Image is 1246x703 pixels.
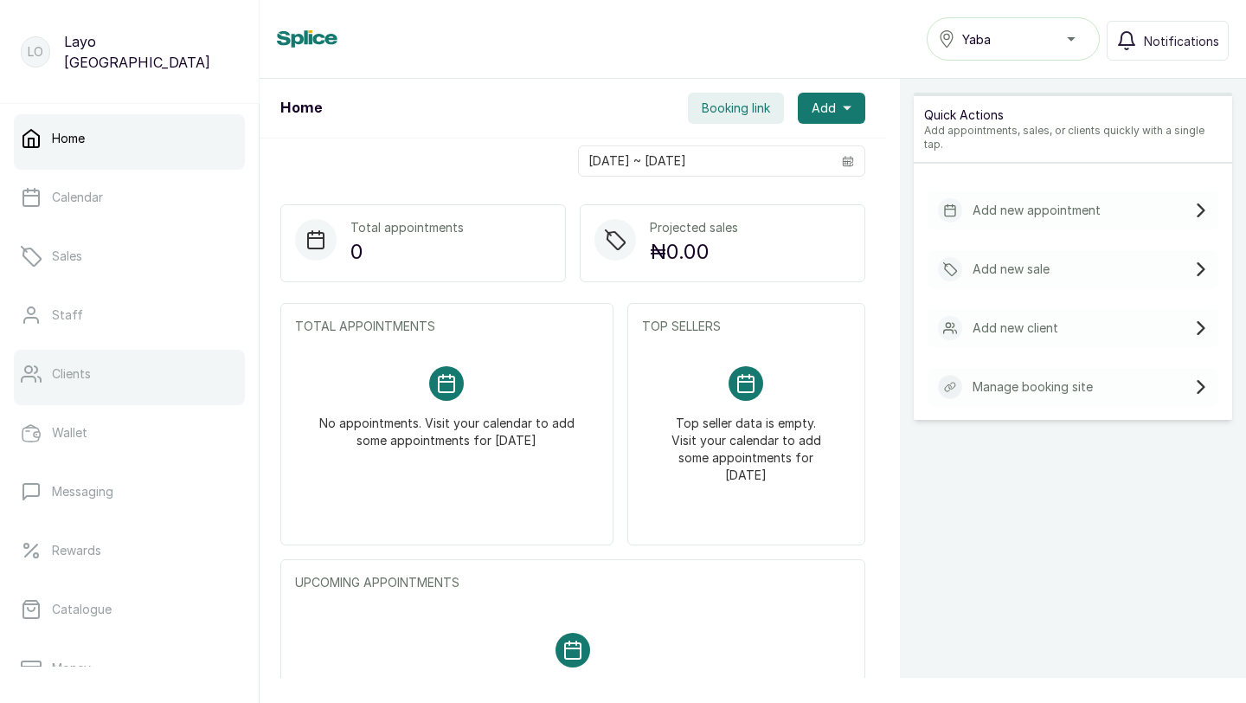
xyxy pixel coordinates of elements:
p: Money [52,660,91,677]
a: Money [14,644,245,693]
p: Add appointments, sales, or clients quickly with a single tap. [924,124,1222,152]
span: Booking link [702,100,770,117]
p: Manage booking site [973,378,1093,396]
a: Home [14,114,245,163]
p: ₦0.00 [650,236,738,268]
button: Notifications [1107,21,1229,61]
p: Calendar [52,189,103,206]
a: Wallet [14,409,245,457]
p: Top seller data is empty. Visit your calendar to add some appointments for [DATE] [663,401,830,484]
p: Staff [52,306,83,324]
p: Add new sale [973,261,1050,278]
a: Sales [14,232,245,281]
p: Wallet [52,424,87,442]
p: Add new client [973,319,1058,337]
p: Add new appointment [973,202,1101,219]
p: Layo [GEOGRAPHIC_DATA] [64,31,238,73]
a: Calendar [14,173,245,222]
p: Projected sales [650,219,738,236]
p: Quick Actions [924,106,1222,124]
svg: calendar [842,155,854,167]
p: TOP SELLERS [642,318,851,335]
input: Select date [579,146,832,176]
p: Sales [52,248,82,265]
p: Clients [52,365,91,383]
p: Rewards [52,542,101,559]
a: Clients [14,350,245,398]
p: Home [52,130,85,147]
p: No appointments. Visit your calendar to add some appointments for [DATE] [316,401,578,449]
p: Total appointments [350,219,464,236]
button: Add [798,93,865,124]
span: Add [812,100,836,117]
p: TOTAL APPOINTMENTS [295,318,599,335]
button: Yaba [927,17,1100,61]
p: LO [28,43,43,61]
span: Yaba [962,30,991,48]
span: Notifications [1144,32,1219,50]
h1: Home [280,98,322,119]
a: Rewards [14,526,245,575]
a: Messaging [14,468,245,516]
a: Catalogue [14,585,245,634]
p: No appointments. Visit your calendar to add some appointments for [DATE] [354,668,793,699]
button: Booking link [688,93,784,124]
p: 0 [350,236,464,268]
p: Catalogue [52,601,112,618]
a: Staff [14,291,245,339]
p: Messaging [52,483,113,500]
p: UPCOMING APPOINTMENTS [295,574,851,591]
